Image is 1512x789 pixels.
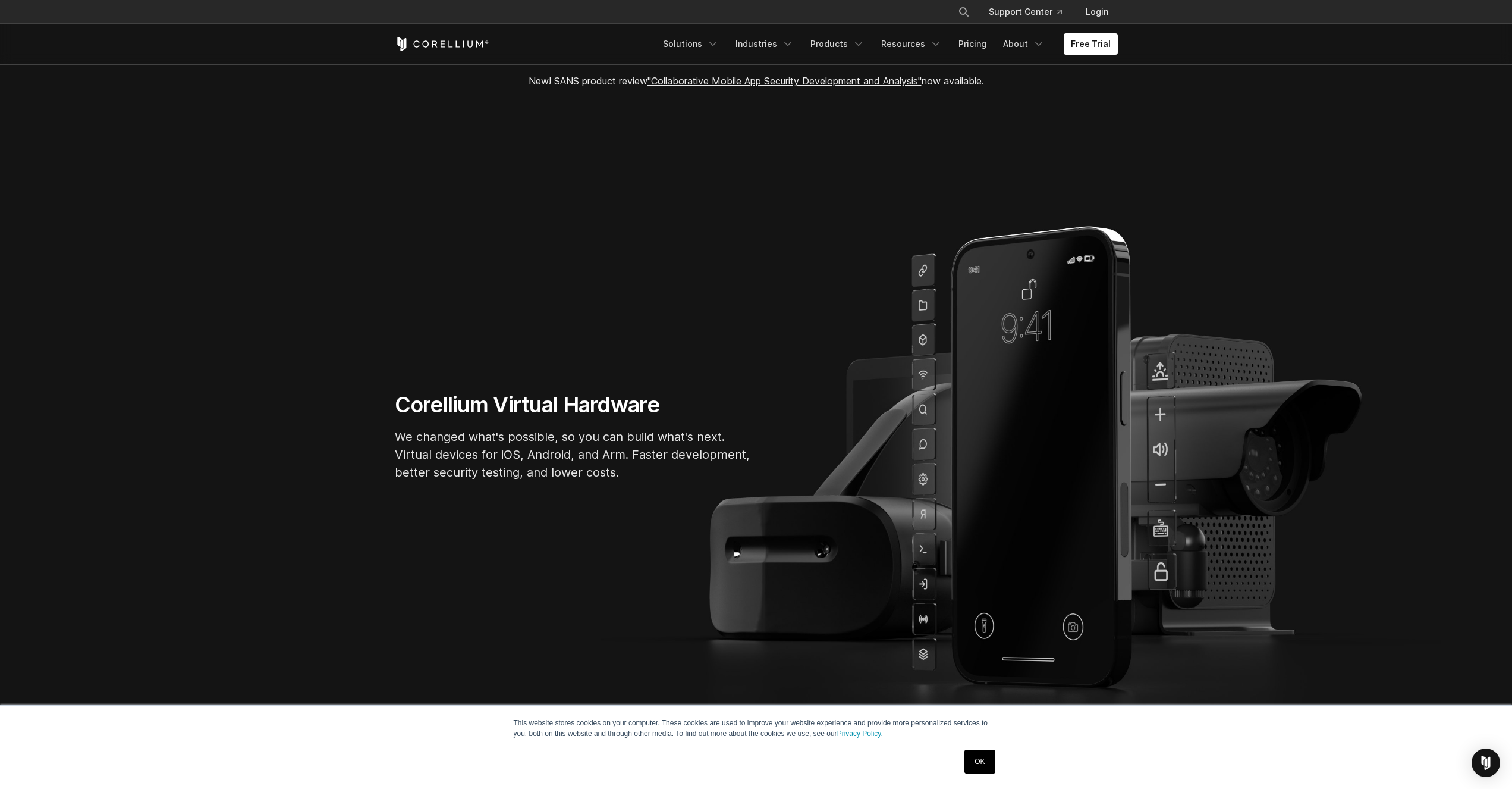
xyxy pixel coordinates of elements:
[964,750,995,774] a: OK
[647,75,922,87] a: "Collaborative Mobile App Security Development and Analysis"
[837,729,883,738] a: Privacy Policy.
[395,392,752,418] h1: Corellium Virtual Hardware
[395,37,489,51] a: Corellium Home
[1064,33,1118,55] a: Free Trial
[874,33,949,55] a: Resources
[728,33,801,55] a: Industries
[514,718,999,739] p: This website stores cookies on your computer. These cookies are used to improve your website expe...
[1076,1,1118,23] a: Login
[951,33,994,55] a: Pricing
[1472,749,1500,777] div: Open Intercom Messenger
[656,33,1118,55] div: Navigation Menu
[803,33,872,55] a: Products
[529,75,984,87] span: New! SANS product review now available.
[944,1,1118,23] div: Navigation Menu
[953,1,975,23] button: Search
[656,33,726,55] a: Solutions
[979,1,1071,23] a: Support Center
[996,33,1052,55] a: About
[395,428,752,481] p: We changed what's possible, so you can build what's next. Virtual devices for iOS, Android, and A...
